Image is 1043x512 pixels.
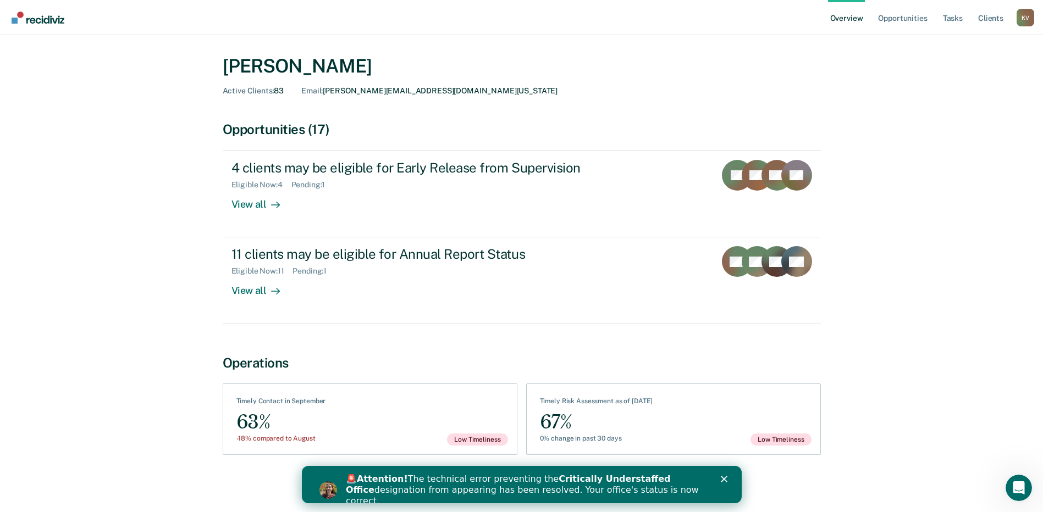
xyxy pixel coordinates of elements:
iframe: Intercom live chat [1006,475,1032,501]
div: Close [419,10,430,16]
div: Pending : 1 [293,266,335,276]
b: Critically Understaffed Office [44,8,369,29]
div: -18% compared to August [236,435,326,442]
div: Timely Contact in September [236,397,326,409]
div: Timely Risk Assessment as of [DATE] [540,397,653,409]
a: 4 clients may be eligible for Early Release from SupervisionEligible Now:4Pending:1View all [223,151,821,237]
div: 83 [223,86,284,96]
div: 🚨 The technical error preventing the designation from appearing has been resolved. Your office's ... [44,8,405,41]
div: Operations [223,355,821,371]
div: 67% [540,410,653,435]
a: 11 clients may be eligible for Annual Report StatusEligible Now:11Pending:1View all [223,237,821,324]
div: Opportunities (17) [223,121,821,137]
span: Low Timeliness [750,433,811,446]
button: Profile dropdown button [1017,9,1034,26]
div: 11 clients may be eligible for Annual Report Status [231,246,617,262]
img: Recidiviz [12,12,64,24]
span: Low Timeliness [447,433,507,446]
div: K V [1017,9,1034,26]
div: 4 clients may be eligible for Early Release from Supervision [231,160,617,176]
div: [PERSON_NAME][EMAIL_ADDRESS][DOMAIN_NAME][US_STATE] [301,86,558,96]
span: Email : [301,86,323,95]
div: 63% [236,410,326,435]
b: Attention! [55,8,106,18]
div: View all [231,276,293,297]
div: Eligible Now : 11 [231,266,293,276]
div: Pending : 1 [291,180,334,190]
div: 0% change in past 30 days [540,435,653,442]
div: [PERSON_NAME] [223,55,821,77]
div: View all [231,190,293,211]
div: Eligible Now : 4 [231,180,291,190]
span: Active Clients : [223,86,274,95]
iframe: Intercom live chat banner [302,466,742,503]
